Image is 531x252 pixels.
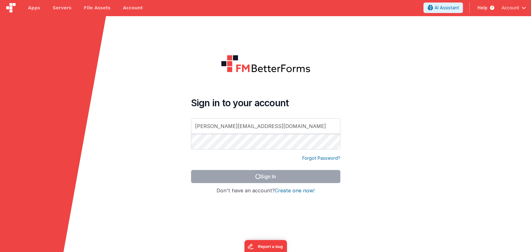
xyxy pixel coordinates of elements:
[191,118,340,134] input: Email Address
[275,188,314,194] button: Create one now!
[434,5,459,11] span: AI Assistant
[191,188,340,194] h4: Don't have an account?
[423,2,463,13] button: AI Assistant
[53,5,71,11] span: Servers
[191,97,340,108] h4: Sign in to your account
[191,170,340,183] button: Sign In
[302,155,340,161] a: Forgot Password?
[501,5,519,11] span: Account
[477,5,487,11] span: Help
[501,5,526,11] button: Account
[84,5,111,11] span: File Assets
[28,5,40,11] span: Apps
